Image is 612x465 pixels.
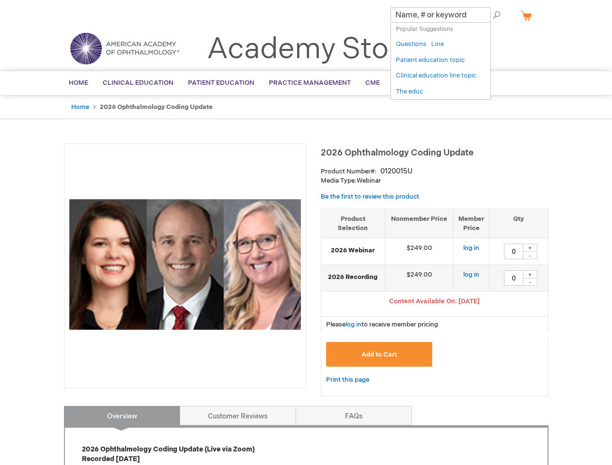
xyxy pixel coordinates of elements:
strong: Product Number [321,168,377,175]
a: log in [463,271,479,279]
input: Qty [504,270,523,286]
div: - [523,278,537,286]
span: Patient Education [188,79,254,87]
th: Nonmember Price [385,209,454,238]
strong: Media Type: [321,177,357,185]
a: log in [463,244,479,252]
a: Questions [396,40,426,49]
div: - [523,251,537,259]
strong: 2026 Webinar [326,246,380,255]
a: Customer Reviews [180,406,296,425]
a: Clinical education line topic [396,71,476,80]
a: FAQs [296,406,412,425]
div: + [523,244,537,252]
span: Clinical Education [103,79,173,87]
span: Practice Management [269,79,351,87]
a: Print this page [326,374,369,386]
input: Name, # or keyword [391,7,491,23]
span: Home [69,79,88,87]
th: Product Selection [321,209,385,238]
span: 2026 Ophthalmology Coding Update [321,148,473,158]
a: Academy Store [207,32,416,67]
a: Home [71,103,89,111]
span: Popular Suggestions [396,26,453,33]
button: Add to Cart [326,342,433,367]
a: Be the first to review this product [321,193,419,201]
span: Content Available On: [DATE] [389,297,480,305]
td: $249.00 [385,238,454,265]
th: Member Price [454,209,489,238]
p: Webinar [321,176,549,186]
span: Add to Cart [361,351,397,358]
a: Patient education topic [396,56,465,65]
div: 0120015U [380,167,412,176]
td: $249.00 [385,265,454,292]
span: Please to receive member pricing [326,321,438,328]
strong: 2026 Ophthalmology Coding Update [100,103,213,111]
a: The educ [396,87,423,96]
a: Line [431,40,444,49]
a: log in [345,321,361,328]
img: 2026 Ophthalmology Coding Update [69,149,301,380]
a: Overview [64,406,180,425]
input: Qty [504,244,523,259]
th: Qty [489,209,548,238]
strong: 2026 Recording [326,273,380,282]
span: Search [468,5,505,24]
span: CME [365,79,380,87]
div: + [523,270,537,279]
